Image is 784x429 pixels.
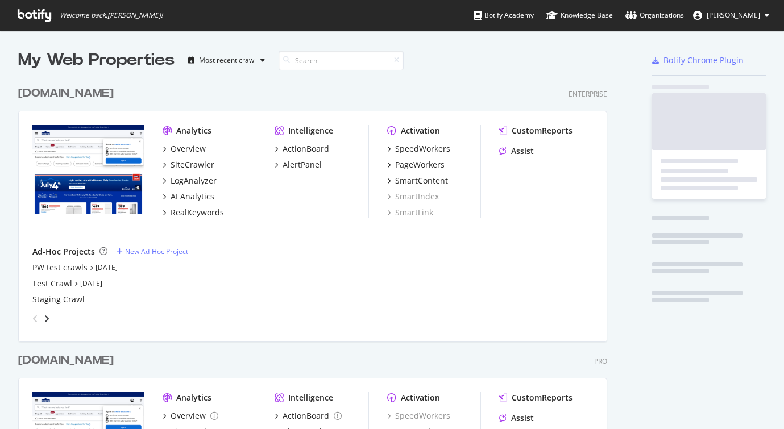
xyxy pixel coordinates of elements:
[32,125,144,215] img: www.lowes.com
[395,159,445,170] div: PageWorkers
[594,356,607,366] div: Pro
[387,143,450,155] a: SpeedWorkers
[283,159,322,170] div: AlertPanel
[707,10,760,20] span: Randy Dargenio
[275,159,322,170] a: AlertPanel
[176,125,211,136] div: Analytics
[499,392,573,403] a: CustomReports
[18,352,118,369] a: [DOMAIN_NAME]
[176,392,211,403] div: Analytics
[32,246,95,257] div: Ad-Hoc Projects
[163,207,224,218] a: RealKeywords
[499,145,534,157] a: Assist
[387,175,448,186] a: SmartContent
[163,175,217,186] a: LogAnalyzer
[279,51,404,70] input: Search
[18,352,114,369] div: [DOMAIN_NAME]
[32,294,85,305] a: Staging Crawl
[171,207,224,218] div: RealKeywords
[18,85,114,102] div: [DOMAIN_NAME]
[275,410,342,422] a: ActionBoard
[395,175,448,186] div: SmartContent
[288,125,333,136] div: Intelligence
[199,57,256,64] div: Most recent crawl
[395,143,450,155] div: SpeedWorkers
[184,51,269,69] button: Most recent crawl
[512,392,573,403] div: CustomReports
[387,410,450,422] a: SpeedWorkers
[283,410,329,422] div: ActionBoard
[684,6,778,24] button: [PERSON_NAME]
[171,191,214,202] div: AI Analytics
[18,49,175,72] div: My Web Properties
[96,263,118,272] a: [DATE]
[125,247,188,256] div: New Ad-Hoc Project
[652,55,744,66] a: Botify Chrome Plugin
[163,191,214,202] a: AI Analytics
[546,10,613,21] div: Knowledge Base
[163,410,218,422] a: Overview
[387,191,439,202] a: SmartIndex
[401,392,440,403] div: Activation
[474,10,534,21] div: Botify Academy
[32,278,72,289] a: Test Crawl
[288,392,333,403] div: Intelligence
[663,55,744,66] div: Botify Chrome Plugin
[625,10,684,21] div: Organizations
[163,143,206,155] a: Overview
[80,278,102,288] a: [DATE]
[171,410,206,422] div: Overview
[171,143,206,155] div: Overview
[43,313,51,324] div: angle-right
[387,159,445,170] a: PageWorkers
[117,247,188,256] a: New Ad-Hoc Project
[283,143,329,155] div: ActionBoard
[275,143,329,155] a: ActionBoard
[60,11,163,20] span: Welcome back, [PERSON_NAME] !
[401,125,440,136] div: Activation
[163,159,214,170] a: SiteCrawler
[32,262,88,273] a: PW test crawls
[511,413,534,424] div: Assist
[171,175,217,186] div: LogAnalyzer
[28,310,43,328] div: angle-left
[569,89,607,99] div: Enterprise
[171,159,214,170] div: SiteCrawler
[511,145,534,157] div: Assist
[387,207,433,218] a: SmartLink
[18,85,118,102] a: [DOMAIN_NAME]
[499,413,534,424] a: Assist
[512,125,573,136] div: CustomReports
[499,125,573,136] a: CustomReports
